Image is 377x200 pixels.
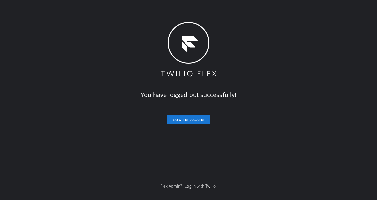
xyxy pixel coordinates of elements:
a: Log in with Twilio. [185,183,217,189]
button: Log in again [167,115,210,124]
span: Log in again [173,117,204,122]
span: You have logged out successfully! [141,91,236,99]
span: Flex Admin? [160,183,182,189]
